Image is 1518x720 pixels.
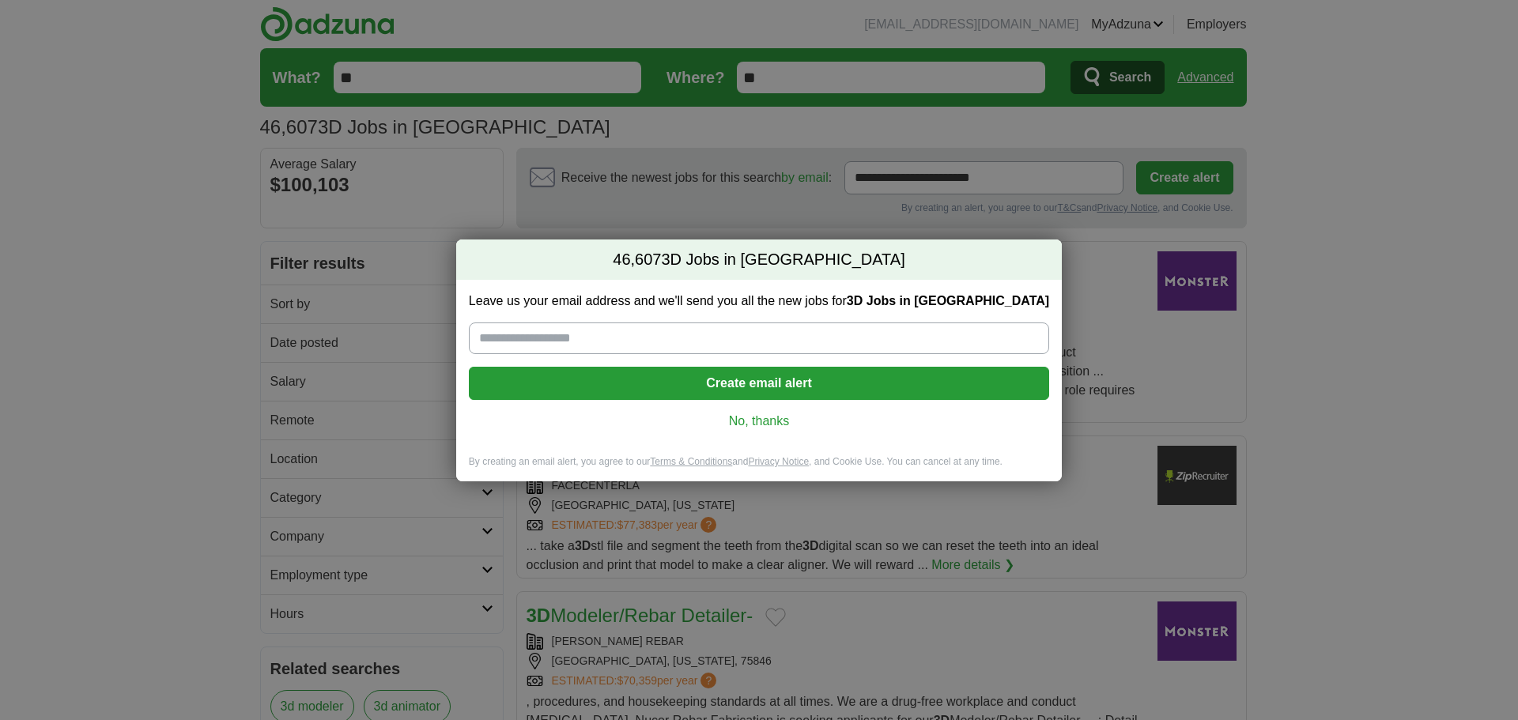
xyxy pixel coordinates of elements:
[847,294,1049,307] strong: 3D Jobs in [GEOGRAPHIC_DATA]
[650,456,732,467] a: Terms & Conditions
[748,456,809,467] a: Privacy Notice
[456,455,1062,481] div: By creating an email alert, you agree to our and , and Cookie Use. You can cancel at any time.
[481,413,1037,430] a: No, thanks
[469,367,1049,400] button: Create email alert
[456,239,1062,281] h2: 3D Jobs in [GEOGRAPHIC_DATA]
[469,292,1049,310] label: Leave us your email address and we'll send you all the new jobs for
[613,249,661,271] span: 46,607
